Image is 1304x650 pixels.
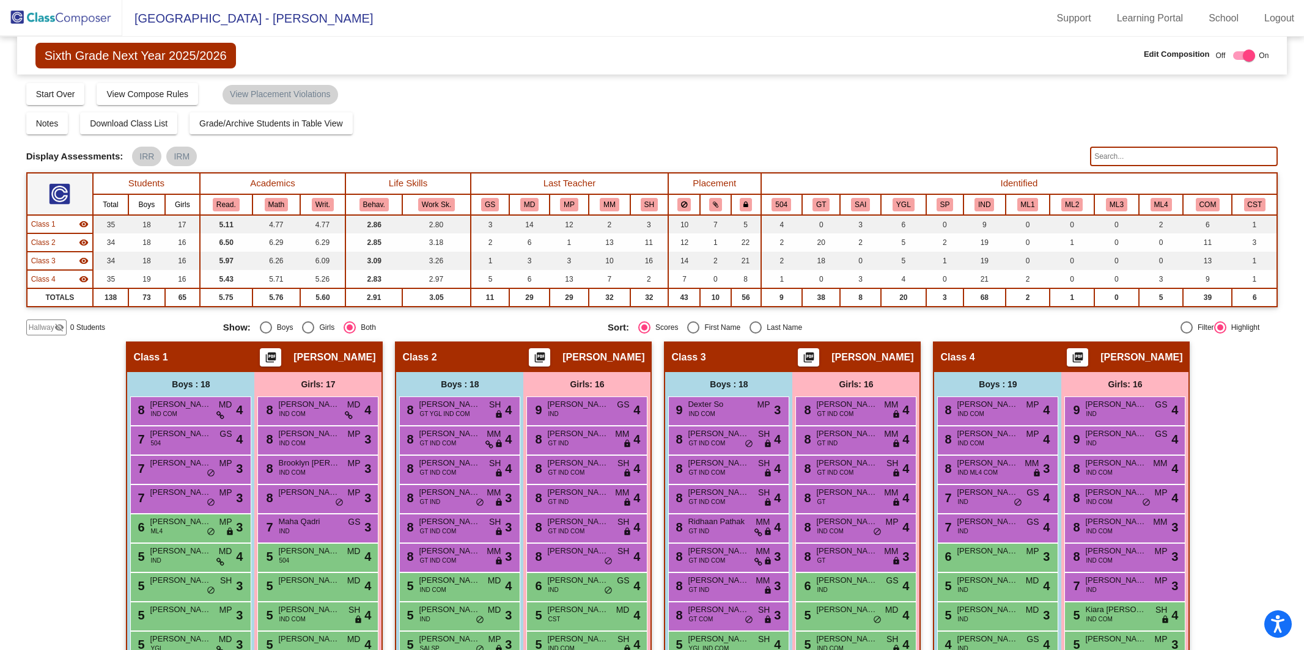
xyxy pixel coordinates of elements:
[1151,198,1172,211] button: ML4
[1094,252,1139,270] td: 0
[1232,252,1277,270] td: 1
[671,351,705,363] span: Class 3
[165,215,200,233] td: 17
[278,398,339,411] span: [PERSON_NAME]
[630,252,668,270] td: 16
[1026,398,1039,411] span: MP
[617,398,629,411] span: GS
[509,270,549,288] td: 6
[589,215,630,233] td: 2
[132,147,161,166] mat-chip: IRR
[840,233,881,252] td: 2
[600,198,619,211] button: MM
[802,288,840,307] td: 38
[471,233,509,252] td: 2
[761,233,803,252] td: 2
[396,372,523,396] div: Boys : 18
[300,215,345,233] td: 4.77
[1183,215,1232,233] td: 6
[1100,351,1182,363] span: [PERSON_NAME]
[802,270,840,288] td: 0
[402,215,471,233] td: 2.80
[1006,233,1050,252] td: 0
[884,398,898,411] span: MM
[489,398,501,411] span: SH
[165,194,200,215] th: Girls
[1107,9,1193,28] a: Learning Portal
[1254,9,1304,28] a: Logout
[840,270,881,288] td: 3
[223,85,337,104] mat-chip: View Placement Violations
[812,198,830,211] button: GT
[633,401,640,419] span: 4
[128,252,165,270] td: 18
[236,401,243,419] span: 4
[509,252,549,270] td: 3
[265,198,288,211] button: Math
[801,351,816,368] mat-icon: picture_as_pdf
[26,151,123,162] span: Display Assessments:
[1006,288,1050,307] td: 2
[529,348,550,367] button: Print Students Details
[550,215,589,233] td: 12
[165,270,200,288] td: 16
[1050,233,1094,252] td: 1
[1043,401,1050,419] span: 4
[402,351,437,363] span: Class 2
[200,252,252,270] td: 5.97
[772,198,791,211] button: 504
[272,322,293,333] div: Boys
[213,198,240,211] button: Read.
[802,233,840,252] td: 20
[419,398,480,411] span: [PERSON_NAME]
[1006,252,1050,270] td: 0
[1085,398,1146,411] span: [PERSON_NAME]
[90,119,168,128] span: Download Class List
[926,194,963,215] th: Speech
[650,322,678,333] div: Scores
[471,173,668,194] th: Last Teacher
[200,233,252,252] td: 6.50
[550,194,589,215] th: Mickie Petko
[293,351,375,363] span: [PERSON_NAME]
[300,288,345,307] td: 5.60
[668,194,700,215] th: Keep away students
[668,215,700,233] td: 10
[79,238,89,247] mat-icon: visibility
[700,288,731,307] td: 10
[630,270,668,288] td: 2
[312,198,334,211] button: Writ.
[1094,194,1139,215] th: Level 3 multi language learner
[816,398,877,411] span: [PERSON_NAME]
[252,252,300,270] td: 6.26
[31,274,56,285] span: Class 4
[166,147,197,166] mat-chip: IRM
[963,252,1006,270] td: 19
[263,351,278,368] mat-icon: picture_as_pdf
[1232,288,1277,307] td: 6
[1183,233,1232,252] td: 11
[1094,270,1139,288] td: 0
[1006,215,1050,233] td: 0
[223,322,251,333] span: Show:
[1171,401,1178,419] span: 4
[35,43,236,68] span: Sixth Grade Next Year 2025/2026
[1259,50,1269,61] span: On
[941,403,951,417] span: 8
[589,194,630,215] th: Michelle Martin
[700,252,731,270] td: 2
[93,173,200,194] th: Students
[762,322,802,333] div: Last Name
[1199,9,1248,28] a: School
[668,288,700,307] td: 43
[1061,372,1188,396] div: Girls: 16
[93,270,128,288] td: 35
[219,398,232,411] span: MD
[1183,194,1232,215] th: Combo prospect
[1090,147,1278,166] input: Search...
[252,215,300,233] td: 4.77
[31,237,56,248] span: Class 2
[509,194,549,215] th: Mandy DeGroote
[93,215,128,233] td: 35
[700,194,731,215] th: Keep with students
